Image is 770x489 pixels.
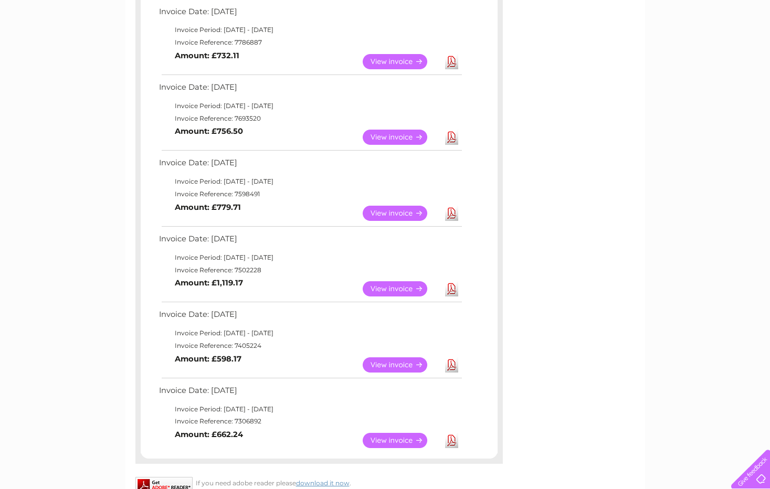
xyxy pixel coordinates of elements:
div: Clear Business is a trading name of Verastar Limited (registered in [GEOGRAPHIC_DATA] No. 3667643... [138,6,634,51]
td: Invoice Date: [DATE] [156,5,463,24]
a: Water [585,45,605,52]
b: Amount: £756.50 [175,126,243,136]
b: Amount: £598.17 [175,354,241,364]
a: Download [445,130,458,145]
a: Download [445,206,458,221]
td: Invoice Reference: 7502228 [156,264,463,277]
a: 0333 014 3131 [572,5,645,18]
b: Amount: £1,119.17 [175,278,243,288]
td: Invoice Reference: 7405224 [156,339,463,352]
td: Invoice Date: [DATE] [156,232,463,251]
td: Invoice Reference: 7786887 [156,36,463,49]
a: Download [445,281,458,296]
a: download it now [296,479,350,487]
a: View [363,54,440,69]
td: Invoice Date: [DATE] [156,156,463,175]
a: View [363,357,440,373]
a: Download [445,357,458,373]
a: View [363,206,440,221]
td: Invoice Period: [DATE] - [DATE] [156,403,463,416]
a: View [363,281,440,296]
td: Invoice Date: [DATE] [156,307,463,327]
td: Invoice Reference: 7598491 [156,188,463,200]
a: Download [445,54,458,69]
td: Invoice Reference: 7306892 [156,415,463,428]
a: Blog [679,45,694,52]
a: Energy [611,45,635,52]
td: Invoice Period: [DATE] - [DATE] [156,251,463,264]
a: Telecoms [641,45,672,52]
b: Amount: £732.11 [175,51,239,60]
td: Invoice Period: [DATE] - [DATE] [156,175,463,188]
b: Amount: £779.71 [175,203,241,212]
b: Amount: £662.24 [175,430,243,439]
td: Invoice Reference: 7693520 [156,112,463,125]
a: Download [445,433,458,448]
img: logo.png [27,27,80,59]
td: Invoice Period: [DATE] - [DATE] [156,24,463,36]
div: If you need adobe reader please . [135,477,503,487]
a: View [363,433,440,448]
a: View [363,130,440,145]
a: Contact [700,45,726,52]
td: Invoice Period: [DATE] - [DATE] [156,327,463,339]
td: Invoice Period: [DATE] - [DATE] [156,100,463,112]
a: Log out [735,45,760,52]
td: Invoice Date: [DATE] [156,80,463,100]
td: Invoice Date: [DATE] [156,384,463,403]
